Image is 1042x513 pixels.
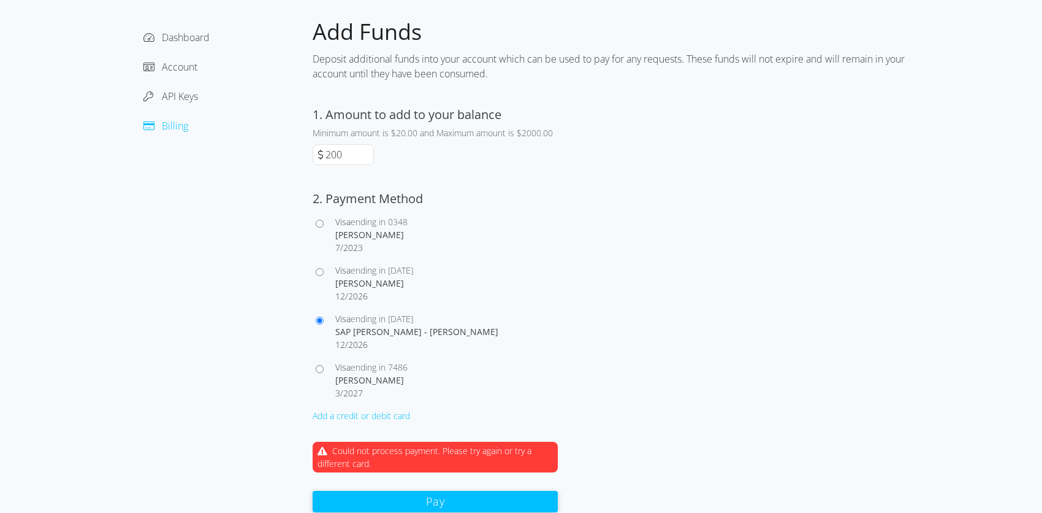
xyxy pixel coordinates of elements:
span: 2023 [343,242,363,253]
span: Could not process payment. Please try again or try a different card. [318,445,531,469]
button: Pay [313,491,558,512]
span: 2026 [348,339,368,350]
span: ending in [DATE] [351,264,413,276]
span: 7 [335,242,340,253]
label: 1. Amount to add to your balance [313,106,501,123]
span: Billing [162,119,188,133]
span: 2027 [343,387,363,399]
span: Visa [335,361,351,373]
div: Add a credit or debit card [313,409,558,422]
span: Visa [335,216,351,228]
span: / [345,339,348,350]
span: Visa [335,264,351,276]
div: [PERSON_NAME] [335,374,558,387]
span: / [345,290,348,302]
span: 12 [335,290,345,302]
div: [PERSON_NAME] [335,277,558,290]
span: 2026 [348,290,368,302]
span: Dashboard [162,31,210,44]
span: ending in 7486 [351,361,408,373]
a: Dashboard [143,31,210,44]
a: Billing [143,119,188,133]
div: SAP [PERSON_NAME] - [PERSON_NAME] [335,325,558,338]
span: Visa [335,313,351,325]
span: ending in 0348 [351,216,408,228]
div: Minimum amount is $20.00 and Maximum amount is $2000.00 [313,126,558,139]
a: API Keys [143,90,198,103]
span: ending in [DATE] [351,313,413,325]
div: [PERSON_NAME] [335,228,558,241]
a: Account [143,60,197,74]
span: 3 [335,387,340,399]
span: / [340,242,343,253]
span: API Keys [162,90,198,103]
span: Add Funds [313,17,422,47]
div: Deposit additional funds into your account which can be used to pay for any requests. These funds... [313,47,913,86]
span: 12 [335,339,345,350]
span: / [340,387,343,399]
span: Account [162,60,197,74]
label: 2. Payment Method [313,190,423,207]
